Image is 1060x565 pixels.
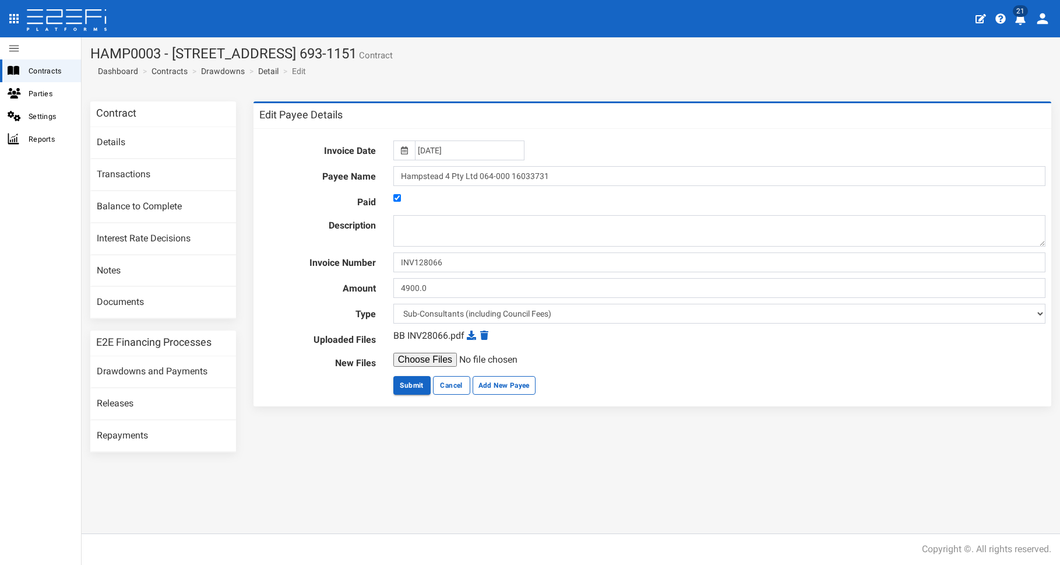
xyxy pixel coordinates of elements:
span: Settings [29,110,72,123]
a: Contracts [152,65,188,77]
label: New Files [251,353,385,370]
a: Repayments [90,420,236,452]
a: Drawdowns [201,65,245,77]
input: Enter Invoice Number [393,252,1045,272]
span: Parties [29,87,72,100]
label: Type [251,304,385,321]
a: Notes [90,255,236,287]
a: Balance to Complete [90,191,236,223]
a: Transactions [90,159,236,191]
a: Details [90,127,236,159]
span: BB INV28066.pdf [393,330,464,341]
a: Detail [258,65,279,77]
label: Invoice Date [251,141,385,158]
label: Payee Name [251,166,385,184]
li: Edit [280,65,306,77]
small: Contract [357,51,393,60]
button: Add New Payee [473,376,536,395]
label: Amount [251,278,385,296]
a: Documents [90,287,236,318]
span: Contracts [29,64,72,78]
a: Drawdowns and Payments [90,356,236,388]
button: Submit [393,376,431,395]
span: Reports [29,132,72,146]
a: Releases [90,388,236,420]
span: Dashboard [93,66,138,76]
label: Invoice Number [251,252,385,270]
label: Description [251,215,385,233]
label: Uploaded Files [251,329,385,347]
label: Paid [251,192,385,209]
h3: Contract [96,108,136,118]
a: Cancel [433,376,470,395]
h3: E2E Financing Processes [96,337,212,348]
div: Copyright ©. All rights reserved. [922,543,1051,556]
input: Enter Invoice Amount [393,278,1045,298]
h1: HAMP0003 - [STREET_ADDRESS] 693-1151 [90,46,1051,61]
input: Enter Payee Name [393,166,1045,186]
a: Interest Rate Decisions [90,223,236,255]
h3: Edit Payee Details [259,110,343,120]
a: Dashboard [93,65,138,77]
